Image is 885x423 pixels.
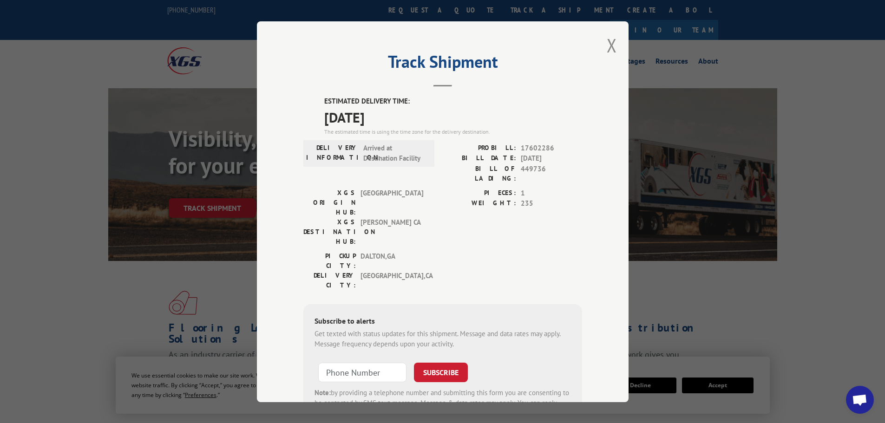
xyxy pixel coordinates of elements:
[315,387,571,419] div: by providing a telephone number and submitting this form you are consenting to be contacted by SM...
[521,163,582,183] span: 449736
[846,386,874,414] div: Open chat
[443,143,516,153] label: PROBILL:
[363,143,426,163] span: Arrived at Destination Facility
[303,55,582,73] h2: Track Shipment
[521,198,582,209] span: 235
[315,328,571,349] div: Get texted with status updates for this shipment. Message and data rates may apply. Message frequ...
[324,96,582,107] label: ESTIMATED DELIVERY TIME:
[521,153,582,164] span: [DATE]
[361,188,423,217] span: [GEOGRAPHIC_DATA]
[303,188,356,217] label: XGS ORIGIN HUB:
[521,188,582,198] span: 1
[324,106,582,127] span: [DATE]
[361,217,423,246] span: [PERSON_NAME] CA
[315,315,571,328] div: Subscribe to alerts
[303,270,356,290] label: DELIVERY CITY:
[315,388,331,397] strong: Note:
[361,251,423,270] span: DALTON , GA
[607,33,617,58] button: Close modal
[324,127,582,136] div: The estimated time is using the time zone for the delivery destination.
[443,198,516,209] label: WEIGHT:
[443,188,516,198] label: PIECES:
[361,270,423,290] span: [GEOGRAPHIC_DATA] , CA
[414,362,468,382] button: SUBSCRIBE
[443,153,516,164] label: BILL DATE:
[521,143,582,153] span: 17602286
[303,217,356,246] label: XGS DESTINATION HUB:
[443,163,516,183] label: BILL OF LADING:
[303,251,356,270] label: PICKUP CITY:
[318,362,406,382] input: Phone Number
[306,143,359,163] label: DELIVERY INFORMATION:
